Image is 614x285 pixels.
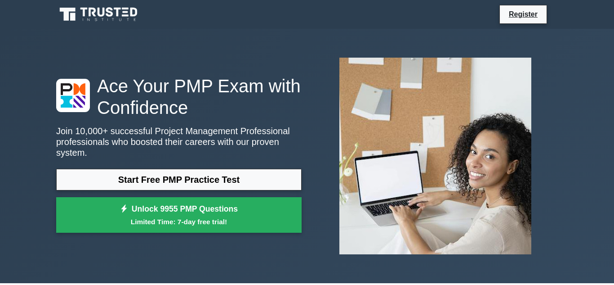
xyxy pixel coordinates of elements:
[56,126,302,158] p: Join 10,000+ successful Project Management Professional professionals who boosted their careers w...
[67,217,290,227] small: Limited Time: 7-day free trial!
[56,197,302,233] a: Unlock 9955 PMP QuestionsLimited Time: 7-day free trial!
[56,75,302,118] h1: Ace Your PMP Exam with Confidence
[56,169,302,190] a: Start Free PMP Practice Test
[503,9,543,20] a: Register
